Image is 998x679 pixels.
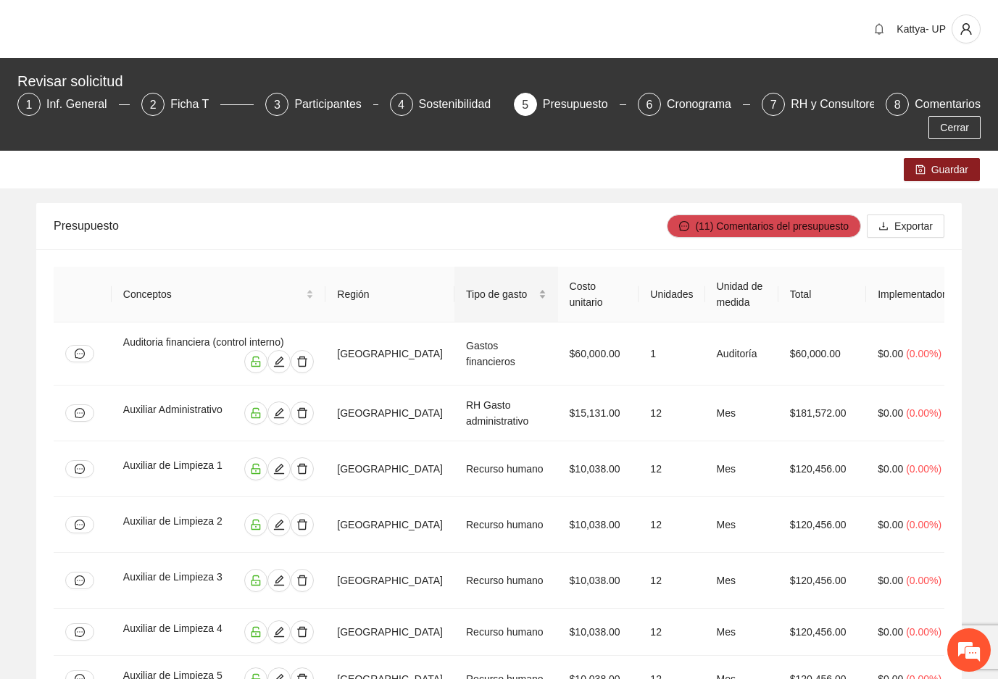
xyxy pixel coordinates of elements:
td: $15,131.00 [558,386,639,441]
span: Cerrar [940,120,969,136]
textarea: Escriba su mensaje y pulse “Intro” [7,396,276,446]
div: Cronograma [667,93,743,116]
td: Mes [705,441,778,497]
td: $120,456.00 [778,553,867,609]
div: Presupuesto [54,205,667,246]
td: Mes [705,553,778,609]
td: $10,038.00 [558,441,639,497]
button: delete [291,569,314,592]
button: saveGuardar [904,158,980,181]
td: Mes [705,497,778,553]
span: Conceptos [123,286,303,302]
td: Recurso humano [454,553,558,609]
td: $120,456.00 [778,441,867,497]
div: Comentarios [915,93,981,116]
td: $120,456.00 [778,609,867,656]
td: [GEOGRAPHIC_DATA] [325,497,454,553]
span: message [75,520,85,530]
span: 5 [522,99,528,111]
div: 5Presupuesto [514,93,626,116]
span: edit [268,463,290,475]
div: Minimizar ventana de chat en vivo [238,7,273,42]
th: Región [325,267,454,322]
button: unlock [244,620,267,643]
div: 6Cronograma [638,93,750,116]
td: Gastos financieros [454,322,558,386]
button: delete [291,513,314,536]
span: Estamos en línea. [84,193,200,340]
span: delete [291,519,313,530]
span: $0.00 [878,575,903,586]
span: 3 [274,99,280,111]
span: message [679,221,689,233]
td: 12 [639,553,704,609]
td: $60,000.00 [778,322,867,386]
button: user [952,14,981,43]
td: 12 [639,609,704,656]
td: Mes [705,609,778,656]
span: Kattya- UP [897,23,946,35]
td: Recurso humano [454,441,558,497]
th: Unidad de medida [705,267,778,322]
span: Tipo de gasto [466,286,536,302]
button: delete [291,350,314,373]
td: Recurso humano [454,609,558,656]
div: Auditoria financiera (control interno) [123,334,314,350]
button: unlock [244,401,267,425]
span: edit [268,519,290,530]
td: [GEOGRAPHIC_DATA] [325,322,454,386]
div: 1Inf. General [17,93,130,116]
div: Auxiliar de Limpieza 1 [123,457,233,480]
span: $0.00 [878,407,903,419]
td: Recurso humano [454,497,558,553]
td: $10,038.00 [558,609,639,656]
span: unlock [245,519,267,530]
div: Auxiliar de Limpieza 3 [123,569,233,592]
td: [GEOGRAPHIC_DATA] [325,441,454,497]
span: $0.00 [878,519,903,530]
div: Participantes [294,93,373,116]
div: Ficha T [170,93,220,116]
div: 4Sostenibilidad [390,93,502,116]
button: downloadExportar [867,214,944,238]
button: delete [291,457,314,480]
button: unlock [244,350,267,373]
button: edit [267,457,291,480]
td: [GEOGRAPHIC_DATA] [325,386,454,441]
td: $181,572.00 [778,386,867,441]
th: Tipo de gasto [454,267,558,322]
button: unlock [244,457,267,480]
button: message [65,623,94,641]
span: 7 [770,99,777,111]
button: message [65,404,94,422]
button: edit [267,350,291,373]
span: edit [268,575,290,586]
td: [GEOGRAPHIC_DATA] [325,609,454,656]
span: delete [291,626,313,638]
div: RH y Consultores [791,93,893,116]
button: bell [868,17,891,41]
td: 12 [639,441,704,497]
button: delete [291,620,314,643]
div: Sostenibilidad [419,93,503,116]
button: delete [291,401,314,425]
span: $0.00 [878,626,903,638]
button: message [65,460,94,478]
span: edit [268,626,290,638]
span: save [915,164,926,176]
span: 6 [646,99,652,111]
button: edit [267,401,291,425]
span: 4 [398,99,404,111]
span: Exportar [894,218,933,234]
th: Costo unitario [558,267,639,322]
span: edit [268,407,290,419]
button: Cerrar [928,116,981,139]
div: Auxiliar de Limpieza 4 [123,620,233,643]
span: unlock [245,463,267,475]
button: unlock [244,513,267,536]
button: edit [267,513,291,536]
span: bell [868,23,890,35]
td: $60,000.00 [558,322,639,386]
span: message [75,627,85,637]
span: delete [291,575,313,586]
